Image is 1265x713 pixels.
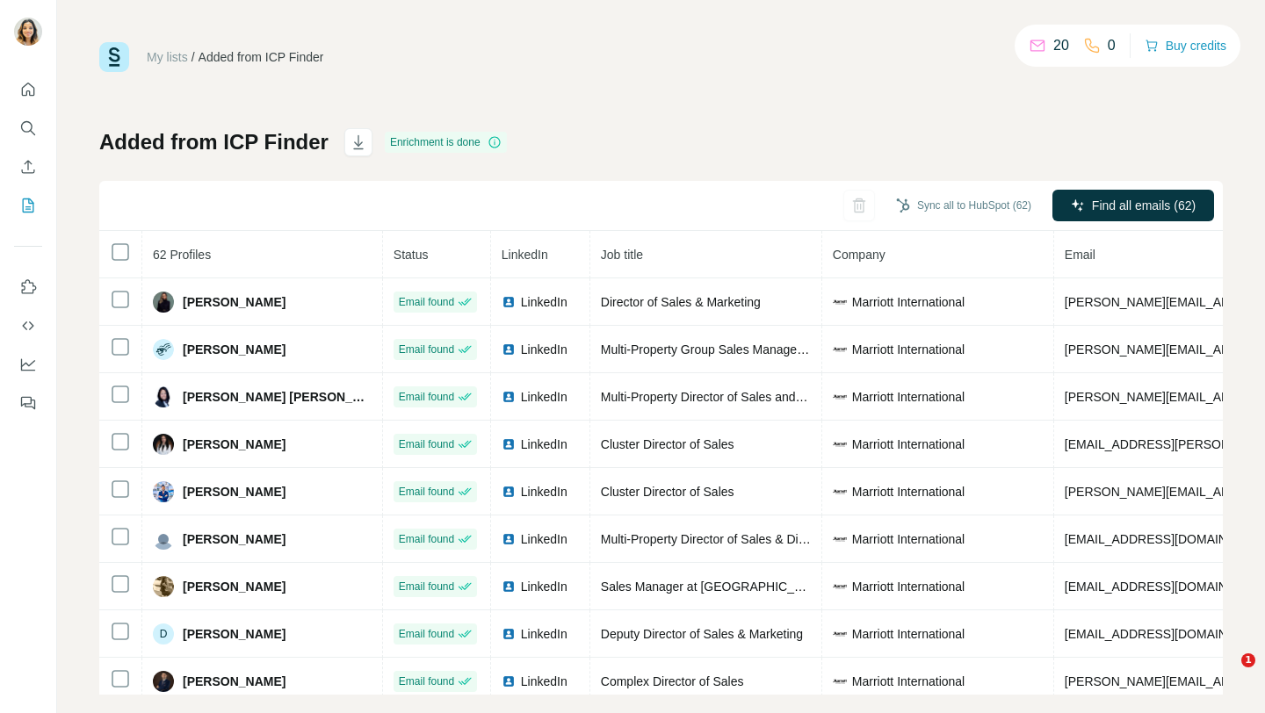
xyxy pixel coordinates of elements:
span: [PERSON_NAME] [183,293,286,311]
img: Avatar [153,434,174,455]
button: Sync all to HubSpot (62) [884,192,1044,219]
span: [PERSON_NAME] [183,578,286,595]
span: Cluster Director of Sales [601,437,734,451]
span: [PERSON_NAME] [183,436,286,453]
div: Enrichment is done [385,132,507,153]
span: Email found [399,342,454,357]
span: Multi-Property Director of Sales & Distribution [601,532,849,546]
span: [PERSON_NAME] [183,530,286,548]
img: Avatar [153,481,174,502]
button: Dashboard [14,349,42,380]
span: Marriott International [852,530,965,548]
img: LinkedIn logo [502,580,516,594]
button: Quick start [14,74,42,105]
span: Find all emails (62) [1092,197,1196,214]
p: 20 [1053,35,1069,56]
img: LinkedIn logo [502,295,516,309]
img: Surfe Logo [99,42,129,72]
span: LinkedIn [521,436,567,453]
span: Email [1065,248,1095,262]
span: Marriott International [852,341,965,358]
span: Email found [399,579,454,594]
span: LinkedIn [521,483,567,501]
span: Cluster Director of Sales [601,485,734,499]
button: Enrich CSV [14,151,42,183]
img: company-logo [833,342,847,356]
span: Marriott International [852,578,965,595]
button: Find all emails (62) [1052,190,1214,221]
img: company-logo [833,627,847,641]
p: 0 [1108,35,1116,56]
img: company-logo [833,674,847,688]
img: LinkedIn logo [502,342,516,356]
img: company-logo [833,295,847,309]
button: Use Surfe on LinkedIn [14,271,42,303]
span: Marriott International [852,388,965,406]
span: Email found [399,531,454,547]
span: Company [833,248,885,262]
span: Email found [399,436,454,452]
span: LinkedIn [521,625,567,643]
span: Email found [399,673,454,689]
span: Director of Sales & Marketing [601,295,761,309]
div: Added from ICP Finder [199,48,324,66]
span: [PERSON_NAME] [PERSON_NAME] [183,388,372,406]
img: company-logo [833,485,847,499]
span: LinkedIn [521,388,567,406]
button: Feedback [14,387,42,419]
button: My lists [14,190,42,221]
span: [PERSON_NAME] [183,341,286,358]
img: Avatar [153,529,174,550]
img: LinkedIn logo [502,390,516,404]
span: Email found [399,626,454,642]
span: Marriott International [852,483,965,501]
span: LinkedIn [521,530,567,548]
img: company-logo [833,580,847,594]
a: My lists [147,50,188,64]
span: Email found [399,389,454,405]
span: LinkedIn [502,248,548,262]
img: LinkedIn logo [502,437,516,451]
span: Job title [601,248,643,262]
span: 62 Profiles [153,248,211,262]
button: Buy credits [1145,33,1226,58]
span: Email found [399,294,454,310]
span: Deputy Director of Sales & Marketing [601,627,803,641]
span: LinkedIn [521,578,567,595]
h1: Added from ICP Finder [99,128,329,156]
span: LinkedIn [521,293,567,311]
img: Avatar [153,339,174,360]
button: Use Surfe API [14,310,42,342]
img: Avatar [153,292,174,313]
span: Status [394,248,429,262]
span: Marriott International [852,673,965,690]
iframe: Intercom live chat [1205,653,1247,695]
li: / [192,48,195,66]
img: LinkedIn logo [502,674,516,688]
img: Avatar [153,671,174,692]
img: Avatar [153,576,174,597]
img: Avatar [153,386,174,407]
span: [PERSON_NAME] [183,483,286,501]
span: Marriott International [852,293,965,311]
span: 1 [1241,653,1255,667]
span: Marriott International [852,436,965,453]
img: company-logo [833,532,847,546]
img: LinkedIn logo [502,485,516,499]
span: Multi-Property Group Sales Manager ([GEOGRAPHIC_DATA]) [601,342,941,356]
img: Avatar [14,18,42,46]
span: Marriott International [852,625,965,643]
span: [PERSON_NAME] [183,625,286,643]
img: company-logo [833,390,847,404]
img: LinkedIn logo [502,532,516,546]
span: LinkedIn [521,673,567,690]
img: company-logo [833,437,847,451]
span: Complex Director of Sales [601,674,744,688]
span: [PERSON_NAME] [183,673,286,690]
div: D [153,623,174,645]
span: Sales Manager at [GEOGRAPHIC_DATA] by [PERSON_NAME] [601,580,950,594]
span: LinkedIn [521,341,567,358]
span: Email found [399,484,454,500]
button: Search [14,112,42,144]
img: LinkedIn logo [502,627,516,641]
